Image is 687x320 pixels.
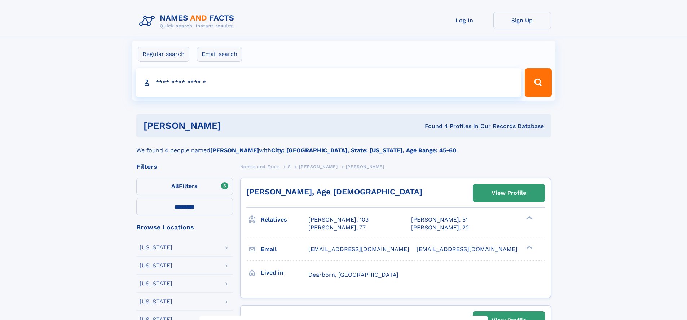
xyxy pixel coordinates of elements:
a: S [288,162,291,171]
span: [PERSON_NAME] [346,164,384,169]
div: [US_STATE] [140,245,172,250]
div: ❯ [524,216,533,220]
a: [PERSON_NAME], 51 [411,216,468,224]
a: Names and Facts [240,162,280,171]
button: Search Button [525,68,551,97]
div: [US_STATE] [140,281,172,286]
a: [PERSON_NAME], Age [DEMOGRAPHIC_DATA] [246,187,422,196]
b: [PERSON_NAME] [210,147,259,154]
div: Found 4 Profiles In Our Records Database [323,122,544,130]
h3: Email [261,243,308,255]
h3: Relatives [261,214,308,226]
a: Log In [436,12,493,29]
label: Email search [197,47,242,62]
div: Filters [136,163,233,170]
span: All [171,183,179,189]
a: View Profile [473,184,545,202]
a: [PERSON_NAME], 22 [411,224,469,232]
div: Browse Locations [136,224,233,231]
div: We found 4 people named with . [136,137,551,155]
a: Sign Up [493,12,551,29]
span: [EMAIL_ADDRESS][DOMAIN_NAME] [308,246,409,253]
label: Regular search [138,47,189,62]
span: [PERSON_NAME] [299,164,338,169]
div: ❯ [524,245,533,250]
h1: [PERSON_NAME] [144,121,323,130]
h3: Lived in [261,267,308,279]
div: View Profile [492,185,526,201]
a: [PERSON_NAME], 103 [308,216,369,224]
span: Dearborn, [GEOGRAPHIC_DATA] [308,271,398,278]
input: search input [136,68,522,97]
span: [EMAIL_ADDRESS][DOMAIN_NAME] [417,246,518,253]
img: Logo Names and Facts [136,12,240,31]
a: [PERSON_NAME], 77 [308,224,366,232]
label: Filters [136,178,233,195]
b: City: [GEOGRAPHIC_DATA], State: [US_STATE], Age Range: 45-60 [271,147,456,154]
div: [US_STATE] [140,299,172,304]
div: [US_STATE] [140,263,172,268]
a: [PERSON_NAME] [299,162,338,171]
span: S [288,164,291,169]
